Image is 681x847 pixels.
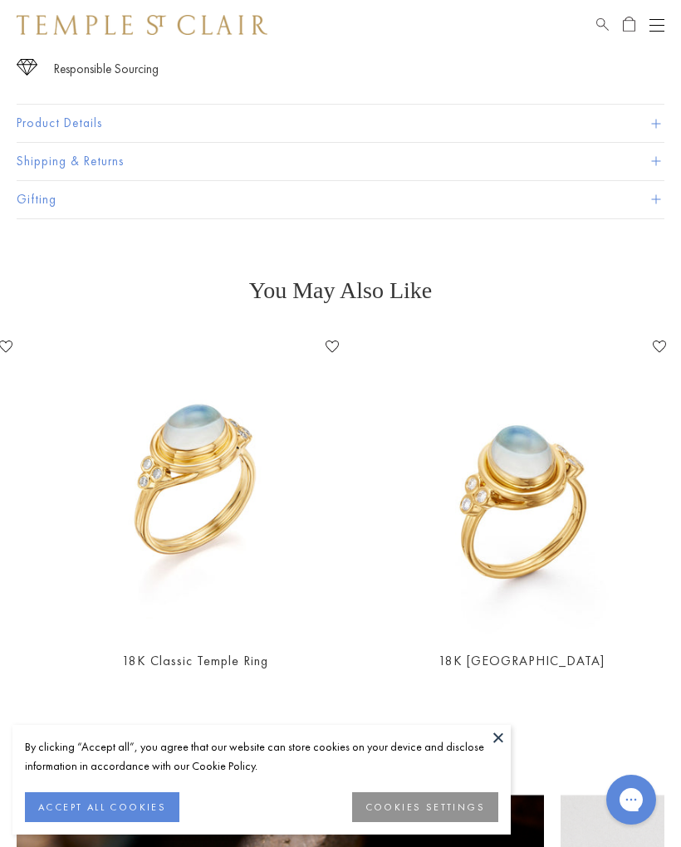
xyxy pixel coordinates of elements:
[649,15,664,35] button: Open navigation
[598,769,664,830] iframe: Gorgias live chat messenger
[25,792,179,822] button: ACCEPT ALL COOKIES
[44,333,346,635] img: R14109-BM7H
[122,652,268,669] a: 18K Classic Temple Ring
[438,652,605,669] a: 18K [GEOGRAPHIC_DATA]
[44,333,346,635] a: R14109-BM7HR14109-BM7H
[352,792,498,822] button: COOKIES SETTINGS
[596,15,609,35] a: Search
[370,333,673,635] a: R14110-BM8VR14110-BM8V
[25,737,498,776] div: By clicking “Accept all”, you agree that our website can store cookies on your device and disclos...
[17,59,37,76] img: icon_sourcing.svg
[17,143,664,180] button: Shipping & Returns
[370,333,673,635] img: R14110-BM8V
[17,181,664,218] button: Gifting
[17,15,267,35] img: Temple St. Clair
[54,59,159,80] div: Responsible Sourcing
[623,15,635,35] a: Open Shopping Bag
[17,105,664,142] button: Product Details
[42,277,639,304] h3: You May Also Like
